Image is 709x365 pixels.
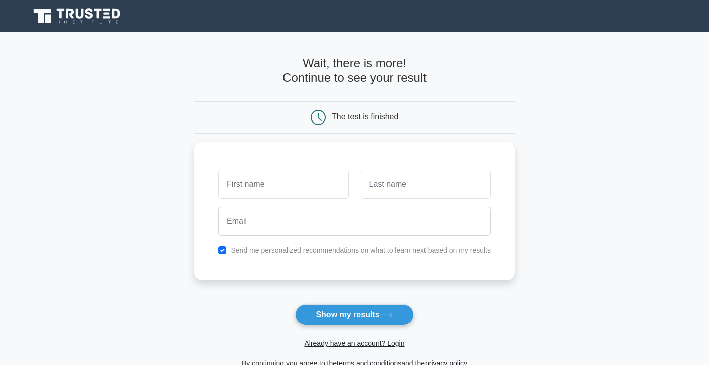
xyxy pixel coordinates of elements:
[361,170,491,199] input: Last name
[218,207,491,236] input: Email
[332,112,398,121] div: The test is finished
[218,170,348,199] input: First name
[231,246,491,254] label: Send me personalized recommendations on what to learn next based on my results
[194,56,515,85] h4: Wait, there is more! Continue to see your result
[304,339,404,347] a: Already have an account? Login
[295,304,413,325] button: Show my results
